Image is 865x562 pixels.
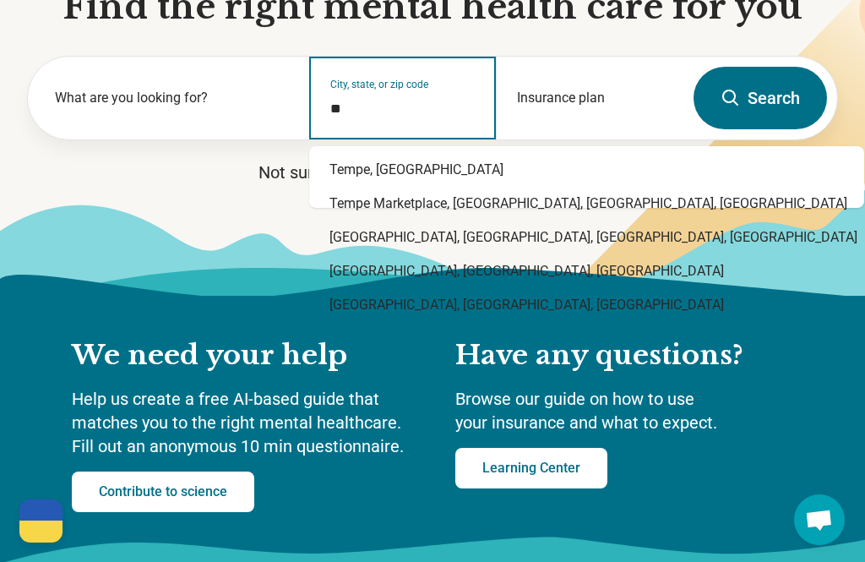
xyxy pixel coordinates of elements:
div: Open chat [794,494,845,545]
div: [GEOGRAPHIC_DATA], [GEOGRAPHIC_DATA], [GEOGRAPHIC_DATA] [309,288,864,322]
div: [GEOGRAPHIC_DATA], [GEOGRAPHIC_DATA], [GEOGRAPHIC_DATA], [GEOGRAPHIC_DATA] [309,221,864,254]
div: Suggestions [309,146,864,329]
p: Browse our guide on how to use your insurance and what to expect. [455,387,793,434]
div: Tempe Marketplace, [GEOGRAPHIC_DATA], [GEOGRAPHIC_DATA], [GEOGRAPHIC_DATA] [309,187,864,221]
p: Not sure what you’re looking for? [27,161,838,184]
div: [GEOGRAPHIC_DATA], [GEOGRAPHIC_DATA], [GEOGRAPHIC_DATA] [309,254,864,288]
label: What are you looking for? [55,88,289,108]
a: Learning Center [455,448,607,488]
h2: Have any questions? [455,338,793,374]
a: Contribute to science [72,472,254,512]
div: Tempe, [GEOGRAPHIC_DATA] [309,153,864,187]
button: Search [694,67,827,129]
h2: We need your help [72,338,422,374]
p: Help us create a free AI-based guide that matches you to the right mental healthcare. Fill out an... [72,387,422,458]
